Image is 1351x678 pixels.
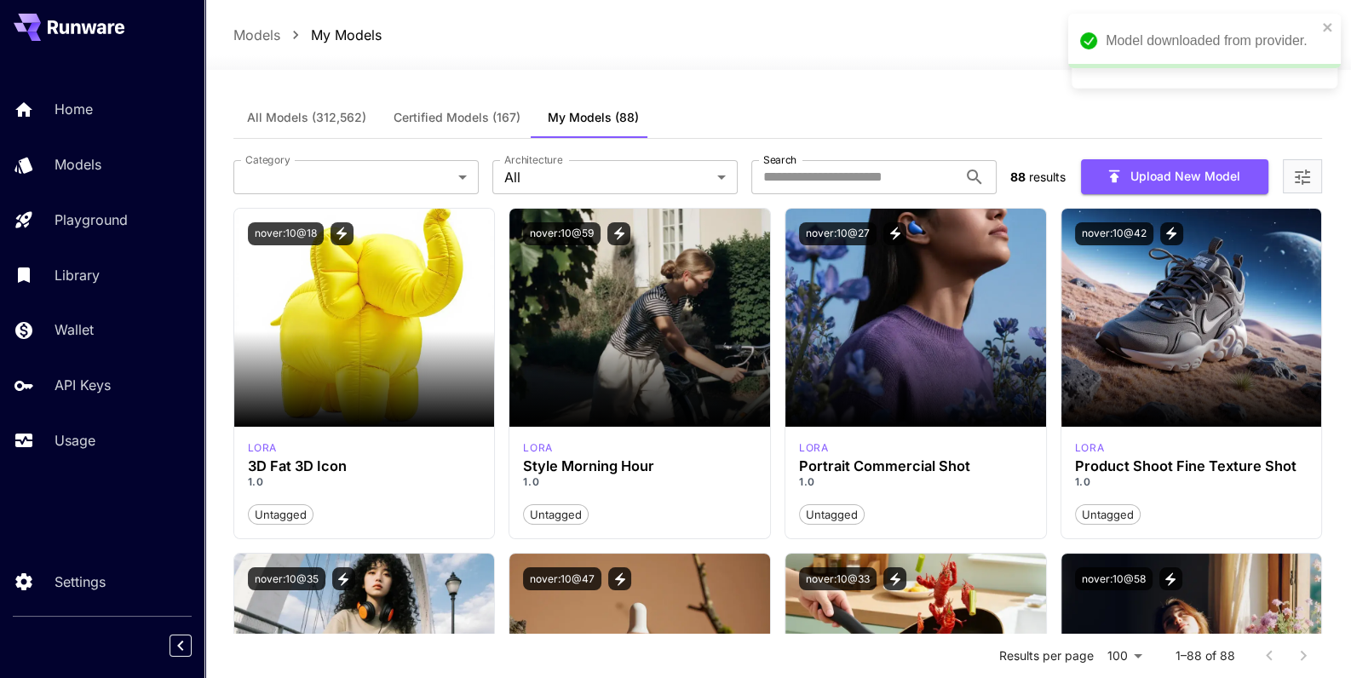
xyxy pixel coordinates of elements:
h3: 3D Fat 3D Icon [248,458,481,474]
button: View trigger words [332,567,355,590]
button: nover:10@33 [799,567,877,590]
p: Home [55,99,93,119]
a: My Models [311,25,382,45]
p: 1–88 of 88 [1176,647,1235,664]
div: FLUX.1 D [523,440,552,456]
div: FLUX.1 D [1075,440,1104,456]
h3: Portrait Commercial Shot [799,458,1032,474]
p: Wallet [55,319,94,340]
span: My Models (88) [548,110,639,125]
label: Search [763,152,796,167]
div: 100 [1101,643,1148,668]
button: nover:10@35 [248,567,325,590]
button: Collapse sidebar [170,635,192,657]
button: Open more filters [1292,166,1313,187]
span: Untagged [800,507,864,524]
button: Untagged [248,503,313,526]
button: nover:10@42 [1075,222,1153,245]
button: nover:10@58 [1075,567,1153,590]
div: Model downloaded from provider. [1106,31,1317,51]
span: All [504,167,710,187]
span: Untagged [249,507,313,524]
p: 1.0 [1075,474,1308,490]
div: Collapse sidebar [182,630,204,661]
button: View trigger words [1159,567,1182,590]
p: lora [248,440,277,456]
p: Settings [55,572,106,592]
p: Results per page [999,647,1094,664]
button: Upload New Model [1081,159,1268,194]
span: Untagged [524,507,588,524]
button: View trigger words [331,222,354,245]
button: View trigger words [1160,222,1183,245]
button: nover:10@27 [799,222,877,245]
p: API Keys [55,375,111,395]
button: close [1322,20,1334,34]
button: Untagged [799,503,865,526]
p: 1.0 [523,474,756,490]
a: Models [233,25,280,45]
button: nover:10@59 [523,222,601,245]
span: results [1029,169,1066,184]
nav: breadcrumb [233,25,382,45]
button: View trigger words [883,567,906,590]
button: View trigger words [607,222,630,245]
p: Playground [55,210,128,230]
span: 88 [1010,169,1026,184]
div: FLUX.1 D [799,440,828,456]
div: FLUX.1 D [248,440,277,456]
p: lora [1075,440,1104,456]
p: Usage [55,430,95,451]
p: Library [55,265,100,285]
h3: Style Morning Hour [523,458,756,474]
span: Untagged [1076,507,1140,524]
p: 1.0 [799,474,1032,490]
span: All Models (312,562) [247,110,366,125]
p: 1.0 [248,474,481,490]
label: Category [245,152,290,167]
button: View trigger words [883,222,906,245]
button: Untagged [523,503,589,526]
button: View trigger words [608,567,631,590]
p: lora [799,440,828,456]
button: Untagged [1075,503,1141,526]
label: Architecture [504,152,562,167]
p: Models [55,154,101,175]
span: Certified Models (167) [394,110,520,125]
p: lora [523,440,552,456]
button: nover:10@47 [523,567,601,590]
h3: Product Shoot Fine Texture Shot [1075,458,1308,474]
button: nover:10@18 [248,222,324,245]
